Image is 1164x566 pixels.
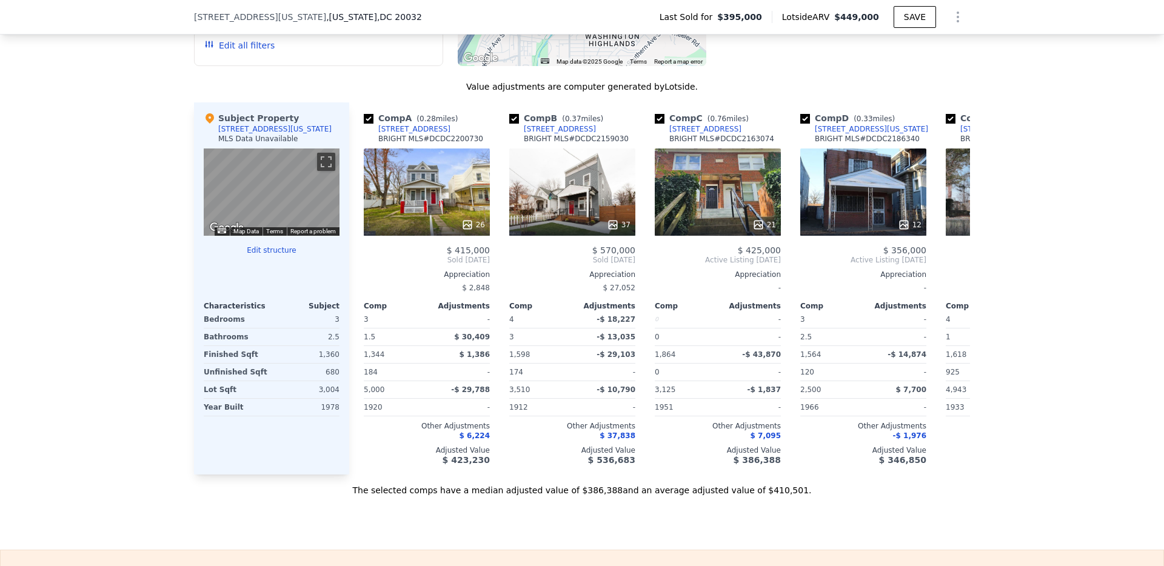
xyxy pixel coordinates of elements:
[272,301,339,311] div: Subject
[946,315,951,324] span: 4
[800,399,861,416] div: 1966
[364,385,384,394] span: 5,000
[447,245,490,255] span: $ 415,000
[575,364,635,381] div: -
[429,364,490,381] div: -
[655,255,781,265] span: Active Listing [DATE]
[655,350,675,359] span: 1,864
[655,421,781,431] div: Other Adjustments
[800,112,900,124] div: Comp D
[461,219,485,231] div: 26
[274,328,339,345] div: 2.5
[592,245,635,255] span: $ 570,000
[893,431,926,440] span: -$ 1,976
[572,301,635,311] div: Adjustments
[557,58,623,65] span: Map data ©2025 Google
[800,270,926,279] div: Appreciation
[894,6,936,28] button: SAVE
[815,124,928,134] div: [STREET_ADDRESS][US_STATE]
[207,220,247,236] img: Google
[377,12,422,22] span: , DC 20032
[218,124,332,134] div: [STREET_ADDRESS][US_STATE]
[863,301,926,311] div: Adjustments
[718,301,781,311] div: Adjustments
[946,124,1032,134] a: [STREET_ADDRESS]
[460,431,490,440] span: $ 6,224
[454,333,490,341] span: $ 30,409
[194,81,970,93] div: Value adjustments are computer generated by Lotside .
[660,11,718,23] span: Last Sold for
[655,445,781,455] div: Adjusted Value
[896,385,926,394] span: $ 7,700
[509,315,514,324] span: 4
[800,124,928,134] a: [STREET_ADDRESS][US_STATE]
[274,381,339,398] div: 3,004
[946,421,1072,431] div: Other Adjustments
[266,228,283,235] a: Terms
[509,270,635,279] div: Appreciation
[655,399,715,416] div: 1951
[364,399,424,416] div: 1920
[451,385,490,394] span: -$ 29,788
[326,11,422,23] span: , [US_STATE]
[218,228,226,233] button: Keyboard shortcuts
[204,148,339,236] div: Street View
[429,311,490,328] div: -
[734,455,781,465] span: $ 386,388
[460,350,490,359] span: $ 1,386
[800,445,926,455] div: Adjusted Value
[655,279,781,296] div: -
[748,385,781,394] span: -$ 1,837
[888,350,926,359] span: -$ 14,874
[429,399,490,416] div: -
[194,11,326,23] span: [STREET_ADDRESS][US_STATE]
[946,350,966,359] span: 1,618
[274,364,339,381] div: 680
[883,245,926,255] span: $ 356,000
[720,399,781,416] div: -
[800,385,821,394] span: 2,500
[751,431,781,440] span: $ 7,095
[607,219,630,231] div: 37
[946,385,966,394] span: 4,943
[364,124,450,134] a: [STREET_ADDRESS]
[800,315,805,324] span: 3
[364,301,427,311] div: Comp
[800,421,926,431] div: Other Adjustments
[720,364,781,381] div: -
[204,112,299,124] div: Subject Property
[509,385,530,394] span: 3,510
[946,445,1072,455] div: Adjusted Value
[800,350,821,359] span: 1,564
[800,301,863,311] div: Comp
[218,134,298,144] div: MLS Data Unavailable
[630,58,647,65] a: Terms
[800,279,926,296] div: -
[509,399,570,416] div: 1912
[879,455,926,465] span: $ 346,850
[717,11,762,23] span: $395,000
[655,112,754,124] div: Comp C
[866,364,926,381] div: -
[857,115,873,123] span: 0.33
[541,58,549,64] button: Keyboard shortcuts
[364,112,463,124] div: Comp A
[509,328,570,345] div: 3
[204,245,339,255] button: Edit structure
[378,134,483,144] div: BRIGHT MLS # DCDC2200730
[600,431,635,440] span: $ 37,838
[364,328,424,345] div: 1.5
[866,311,926,328] div: -
[960,134,1065,144] div: BRIGHT MLS # DCDC2189164
[378,124,450,134] div: [STREET_ADDRESS]
[738,245,781,255] span: $ 425,000
[509,421,635,431] div: Other Adjustments
[815,134,920,144] div: BRIGHT MLS # DCDC2186340
[207,220,247,236] a: Open this area in Google Maps (opens a new window)
[204,311,269,328] div: Bedrooms
[204,381,269,398] div: Lot Sqft
[960,124,1032,134] div: [STREET_ADDRESS]
[946,255,1072,265] span: Active Listing [DATE]
[597,315,635,324] span: -$ 18,227
[509,124,596,134] a: [STREET_ADDRESS]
